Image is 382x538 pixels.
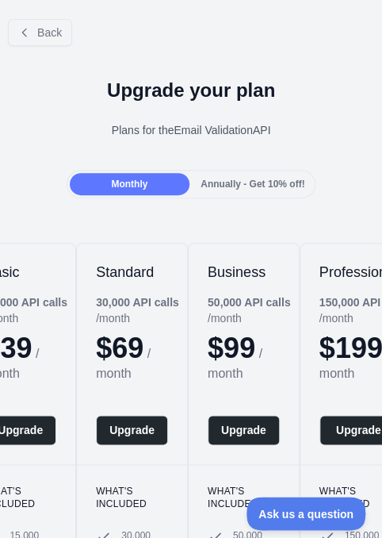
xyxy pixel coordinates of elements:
[96,415,168,445] button: Upgrade
[96,332,143,364] span: $ 69
[208,415,280,445] button: Upgrade
[208,332,255,364] span: $ 99
[246,497,366,530] iframe: Toggle Customer Support
[208,347,262,380] span: / month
